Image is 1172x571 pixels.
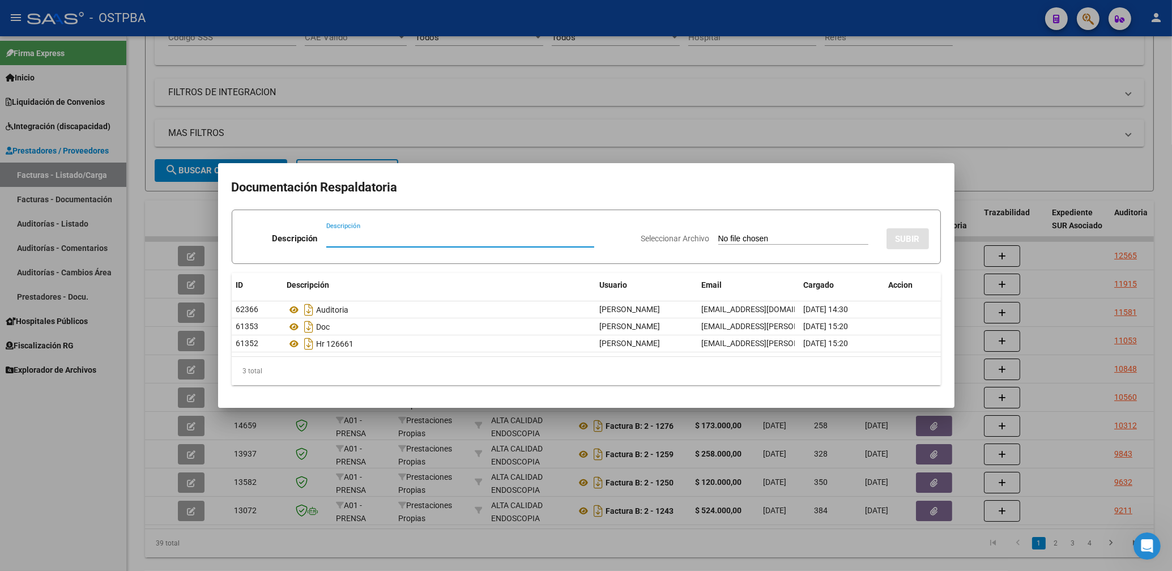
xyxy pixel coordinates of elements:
div: 3 total [232,357,941,385]
span: [DATE] 14:30 [804,305,849,314]
span: Usuario [600,280,628,289]
span: Accion [889,280,913,289]
span: 61352 [236,339,259,348]
h2: Documentación Respaldatoria [232,177,941,198]
span: Descripción [287,280,330,289]
datatable-header-cell: Email [697,273,799,297]
span: [DATE] 15:20 [804,339,849,348]
div: Hr 126661 [287,335,591,353]
span: [PERSON_NAME] [600,322,660,331]
iframe: Intercom live chat [1133,532,1161,560]
span: [PERSON_NAME] [600,305,660,314]
span: [EMAIL_ADDRESS][PERSON_NAME][DOMAIN_NAME] [702,322,888,331]
span: 61353 [236,322,259,331]
i: Descargar documento [302,318,317,336]
span: [EMAIL_ADDRESS][PERSON_NAME][DOMAIN_NAME] [702,339,888,348]
span: 62366 [236,305,259,314]
span: SUBIR [896,234,920,244]
div: Auditoria [287,301,591,319]
span: Email [702,280,722,289]
datatable-header-cell: Descripción [283,273,595,297]
i: Descargar documento [302,335,317,353]
datatable-header-cell: Cargado [799,273,884,297]
span: ID [236,280,244,289]
span: Cargado [804,280,834,289]
i: Descargar documento [302,301,317,319]
span: [EMAIL_ADDRESS][DOMAIN_NAME] [702,305,828,314]
datatable-header-cell: Accion [884,273,941,297]
div: Doc [287,318,591,336]
span: Seleccionar Archivo [641,234,710,243]
span: [DATE] 15:20 [804,322,849,331]
button: SUBIR [887,228,929,249]
span: [PERSON_NAME] [600,339,660,348]
datatable-header-cell: Usuario [595,273,697,297]
p: Descripción [272,232,317,245]
datatable-header-cell: ID [232,273,283,297]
